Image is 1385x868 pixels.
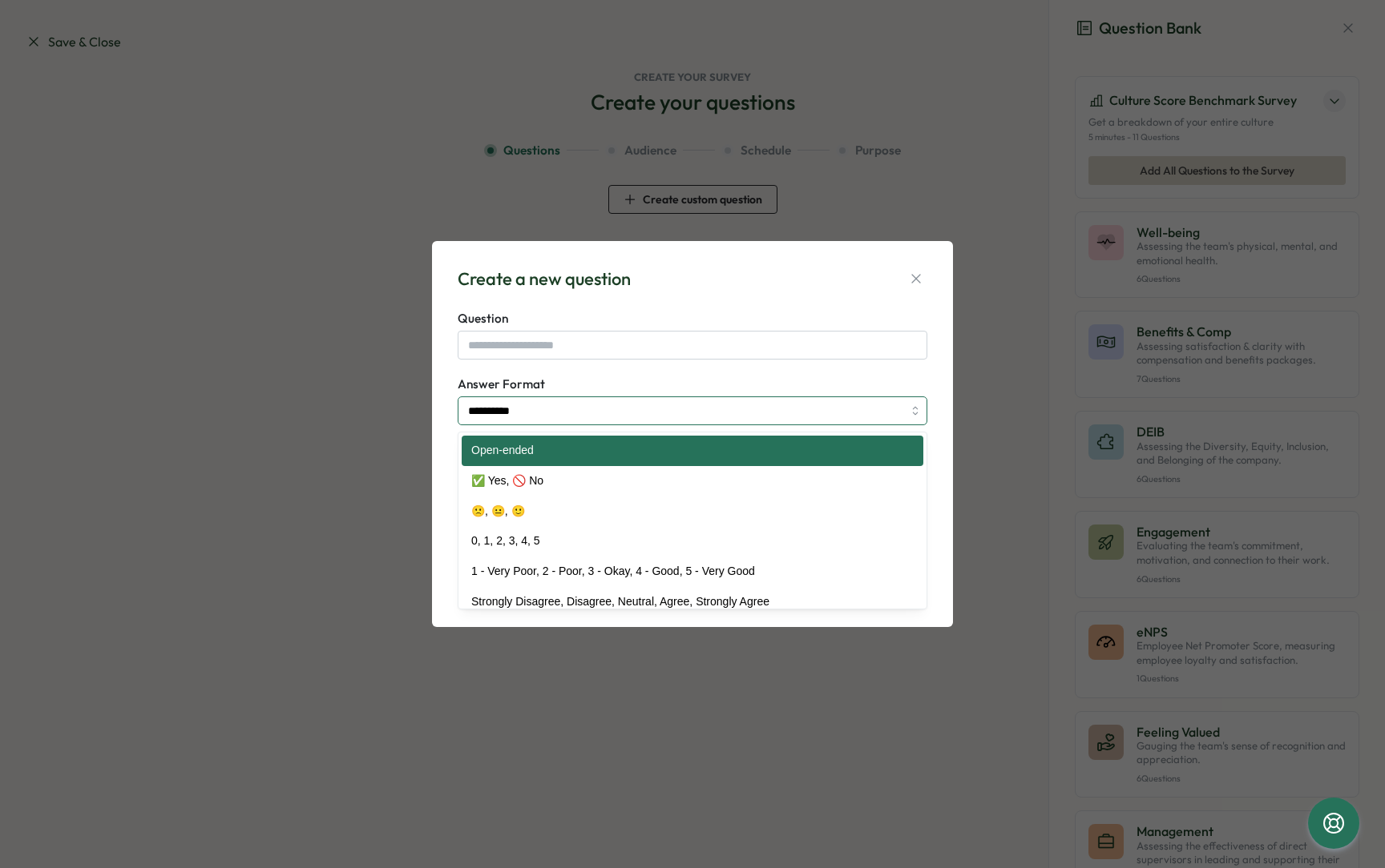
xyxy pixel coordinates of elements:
div: Open-ended [462,436,923,466]
div: 🙁, 😐, 🙂 [462,496,923,527]
div: ✅ Yes, 🚫 No [462,466,923,496]
div: 0, 1, 2, 3, 4, 5 [462,526,923,557]
div: 1 - Very Poor, 2 - Poor, 3 - Okay, 4 - Good, 5 - Very Good [462,557,923,587]
div: Strongly Disagree, Disagree, Neutral, Agree, Strongly Agree [462,587,923,617]
label: Question [458,310,927,328]
div: Create a new question [458,267,631,291]
label: Answer Format [458,376,927,393]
